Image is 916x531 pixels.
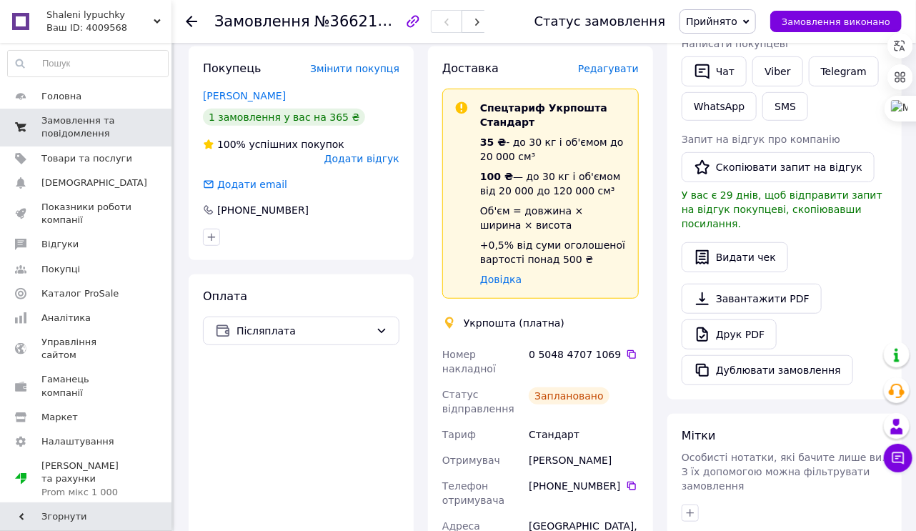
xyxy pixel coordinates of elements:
[41,90,81,103] span: Головна
[442,429,476,440] span: Тариф
[480,274,522,285] a: Довідка
[41,201,132,227] span: Показники роботи компанії
[526,422,642,447] div: Стандарт
[442,389,514,415] span: Статус відправлення
[41,486,132,499] div: Prom мікс 1 000
[442,61,499,75] span: Доставка
[186,14,197,29] div: Повернутися назад
[203,90,286,101] a: [PERSON_NAME]
[314,12,416,30] span: №366218889
[529,387,609,405] div: Заплановано
[310,63,399,74] span: Змінити покупця
[526,447,642,473] div: [PERSON_NAME]
[460,316,568,330] div: Укрпошта (платна)
[480,171,513,182] span: 100 ₴
[41,411,78,424] span: Маркет
[214,13,310,30] span: Замовлення
[46,21,171,34] div: Ваш ID: 4009568
[41,238,79,251] span: Відгуки
[480,204,627,232] div: Об'єм = довжина × ширина × висота
[682,56,747,86] button: Чат
[41,460,132,499] span: [PERSON_NAME] та рахунки
[237,323,370,339] span: Післяплата
[203,109,365,126] div: 1 замовлення у вас на 365 ₴
[203,137,344,152] div: успішних покупок
[442,455,500,466] span: Отримувач
[217,139,246,150] span: 100%
[529,479,639,493] div: [PHONE_NUMBER]
[578,63,639,74] span: Редагувати
[884,444,912,472] button: Чат з покупцем
[41,435,114,448] span: Налаштування
[41,177,147,189] span: [DEMOGRAPHIC_DATA]
[442,480,504,506] span: Телефон отримувача
[46,9,154,21] span: Shaleni lypuchky
[480,102,607,128] span: Спецтариф Укрпошта Стандарт
[770,11,902,32] button: Замовлення виконано
[682,92,757,121] a: WhatsApp
[682,134,840,145] span: Запит на відгук про компанію
[216,177,289,192] div: Додати email
[682,38,788,49] span: Написати покупцеві
[686,16,737,27] span: Прийнято
[682,452,885,492] span: Особисті нотатки, які бачите лише ви. З їх допомогою можна фільтрувати замовлення
[201,177,289,192] div: Додати email
[216,203,310,217] div: [PHONE_NUMBER]
[682,355,853,385] button: Дублювати замовлення
[41,152,132,165] span: Товари та послуги
[480,137,506,148] span: 35 ₴
[41,312,91,324] span: Аналітика
[480,169,627,198] div: — до 30 кг і об'ємом від 20 000 до 120 000 см³
[41,287,119,300] span: Каталог ProSale
[41,336,132,362] span: Управління сайтом
[809,56,879,86] a: Telegram
[41,114,132,140] span: Замовлення та повідомлення
[41,263,80,276] span: Покупці
[682,429,716,442] span: Мітки
[752,56,802,86] a: Viber
[480,135,627,164] div: - до 30 кг і об'ємом до 20 000 см³
[8,51,168,76] input: Пошук
[324,153,399,164] span: Додати відгук
[682,284,822,314] a: Завантажити PDF
[682,152,875,182] button: Скопіювати запит на відгук
[41,373,132,399] span: Гаманець компанії
[782,16,890,27] span: Замовлення виконано
[529,347,639,362] div: 0 5048 4707 1069
[682,319,777,349] a: Друк PDF
[480,238,627,267] div: +0,5% від суми оголошеної вартості понад 500 ₴
[203,289,247,303] span: Оплата
[534,14,666,29] div: Статус замовлення
[203,61,262,75] span: Покупець
[682,189,882,229] span: У вас є 29 днів, щоб відправити запит на відгук покупцеві, скопіювавши посилання.
[682,242,788,272] button: Видати чек
[442,349,496,374] span: Номер накладної
[762,92,808,121] button: SMS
